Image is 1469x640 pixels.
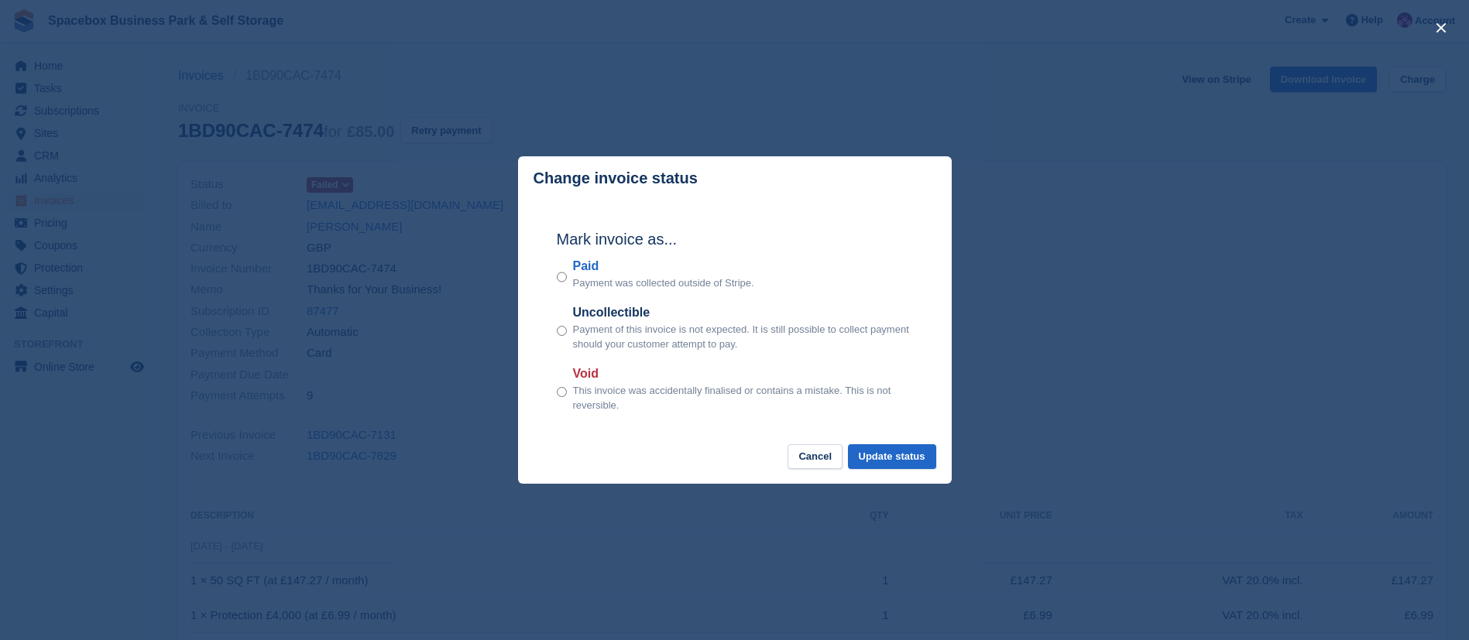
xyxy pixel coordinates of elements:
label: Uncollectible [573,303,913,322]
p: Payment of this invoice is not expected. It is still possible to collect payment should your cust... [573,322,913,352]
h2: Mark invoice as... [557,228,913,251]
p: Change invoice status [534,169,698,187]
label: Paid [573,257,754,276]
button: close [1429,15,1454,40]
p: This invoice was accidentally finalised or contains a mistake. This is not reversible. [573,383,913,413]
button: Update status [848,444,936,470]
label: Void [573,364,913,383]
button: Cancel [788,444,843,470]
p: Payment was collected outside of Stripe. [573,276,754,291]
